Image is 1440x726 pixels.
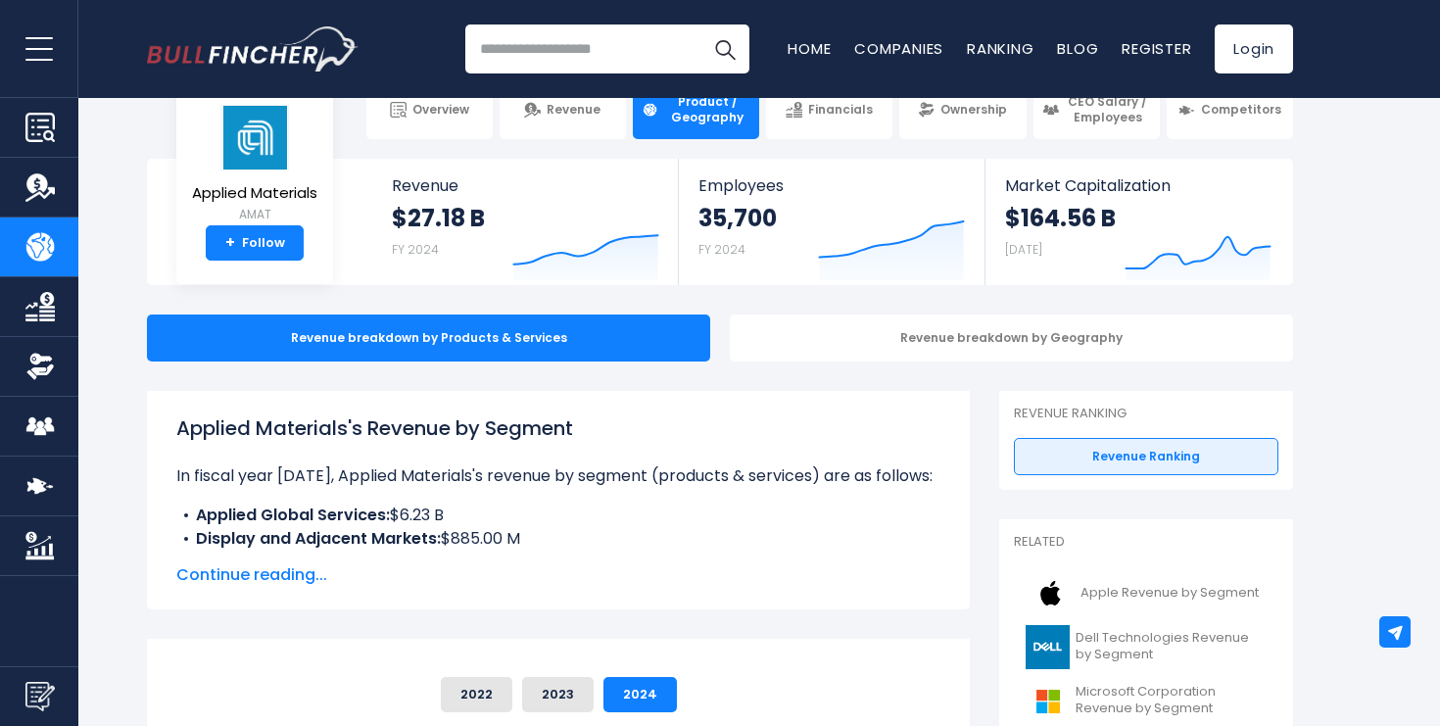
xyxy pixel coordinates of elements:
span: Overview [412,102,469,118]
div: Revenue breakdown by Products & Services [147,315,710,362]
a: Blog [1057,38,1098,59]
b: Display and Adjacent Markets: [196,527,441,550]
p: Related [1014,534,1278,551]
small: FY 2024 [698,241,745,258]
li: $6.23 B [176,504,940,527]
span: Revenue [392,176,659,195]
small: AMAT [192,206,317,223]
span: Financials [808,102,873,118]
img: DELL logo [1026,625,1070,669]
a: Ranking [967,38,1033,59]
p: In fiscal year [DATE], Applied Materials's revenue by segment (products & services) are as follows: [176,464,940,488]
img: Ownership [25,352,55,381]
strong: $164.56 B [1005,203,1116,233]
div: Revenue breakdown by Geography [730,315,1293,362]
span: CEO Salary / Employees [1065,94,1151,124]
a: Revenue Ranking [1014,438,1278,475]
a: Login [1215,24,1293,73]
span: Apple Revenue by Segment [1080,585,1259,602]
small: FY 2024 [392,241,439,258]
strong: 35,700 [698,203,777,233]
a: Home [788,38,831,59]
a: +Follow [206,225,304,261]
span: Ownership [940,102,1007,118]
button: 2023 [522,677,594,712]
a: Go to homepage [147,26,358,72]
button: Search [700,24,749,73]
a: Companies [854,38,943,59]
a: Financials [766,80,892,139]
span: Revenue [547,102,600,118]
a: Dell Technologies Revenue by Segment [1014,620,1278,674]
a: Product / Geography [633,80,759,139]
span: Product / Geography [664,94,750,124]
a: CEO Salary / Employees [1033,80,1160,139]
img: Bullfincher logo [147,26,359,72]
a: Market Capitalization $164.56 B [DATE] [985,159,1291,285]
strong: $27.18 B [392,203,485,233]
a: Applied Materials AMAT [191,104,318,226]
span: Employees [698,176,964,195]
img: AAPL logo [1026,571,1075,615]
p: Revenue Ranking [1014,406,1278,422]
a: Register [1122,38,1191,59]
span: Applied Materials [192,185,317,202]
a: Apple Revenue by Segment [1014,566,1278,620]
a: Employees 35,700 FY 2024 [679,159,984,285]
b: Applied Global Services: [196,504,390,526]
a: Revenue $27.18 B FY 2024 [372,159,679,285]
h1: Applied Materials's Revenue by Segment [176,413,940,443]
li: $885.00 M [176,527,940,551]
span: Continue reading... [176,563,940,587]
span: Microsoft Corporation Revenue by Segment [1076,684,1267,717]
a: Ownership [899,80,1026,139]
button: 2022 [441,677,512,712]
strong: + [225,234,235,252]
img: MSFT logo [1026,679,1070,723]
a: Overview [366,80,493,139]
small: [DATE] [1005,241,1042,258]
button: 2024 [603,677,677,712]
span: Market Capitalization [1005,176,1272,195]
a: Competitors [1167,80,1293,139]
span: Dell Technologies Revenue by Segment [1076,630,1267,663]
span: Competitors [1201,102,1281,118]
a: Revenue [500,80,626,139]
